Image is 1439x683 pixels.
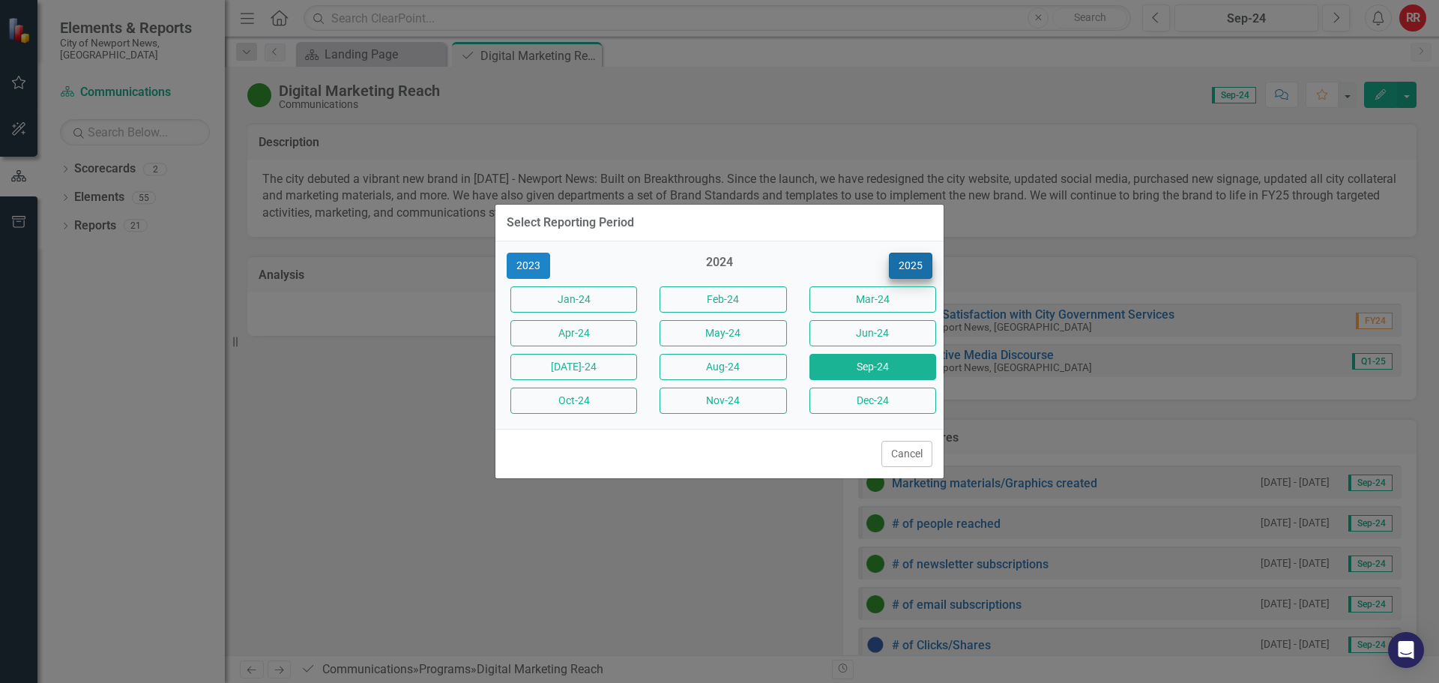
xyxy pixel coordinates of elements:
[809,354,936,380] button: Sep-24
[809,320,936,346] button: Jun-24
[656,254,782,279] div: 2024
[881,441,932,467] button: Cancel
[660,354,786,380] button: Aug-24
[507,216,634,229] div: Select Reporting Period
[660,286,786,313] button: Feb-24
[809,286,936,313] button: Mar-24
[507,253,550,279] button: 2023
[660,388,786,414] button: Nov-24
[510,388,637,414] button: Oct-24
[510,286,637,313] button: Jan-24
[510,320,637,346] button: Apr-24
[889,253,932,279] button: 2025
[510,354,637,380] button: [DATE]-24
[660,320,786,346] button: May-24
[809,388,936,414] button: Dec-24
[1388,632,1424,668] div: Open Intercom Messenger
